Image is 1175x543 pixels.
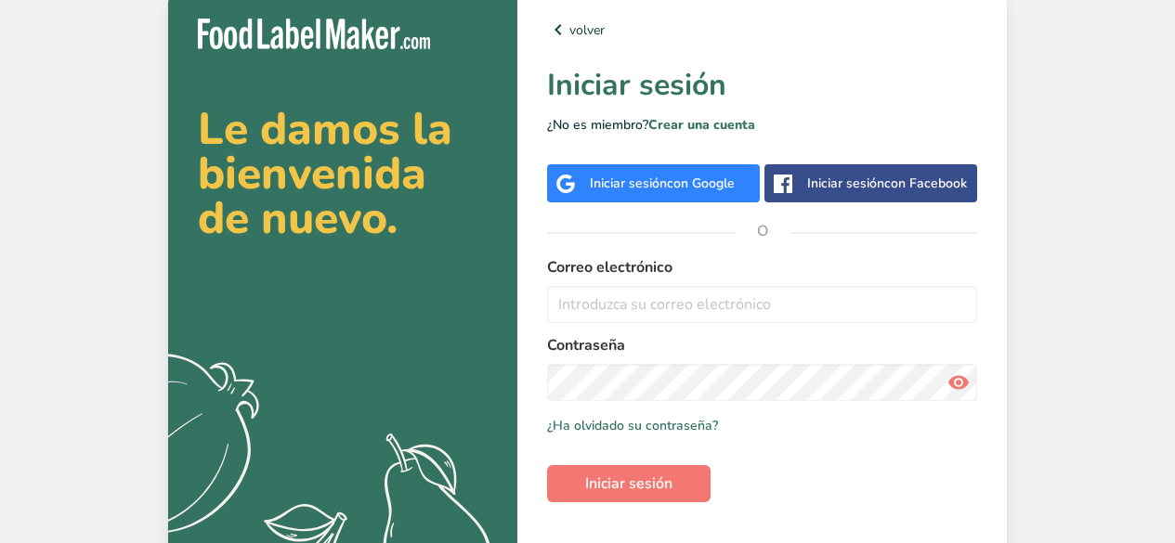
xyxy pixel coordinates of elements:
input: Introduzca su correo electrónico [547,286,977,323]
span: Iniciar sesión [585,472,672,495]
label: Correo electrónico [547,256,977,278]
a: volver [547,19,977,41]
img: Food Label Maker [198,19,430,49]
p: ¿No es miembro? [547,115,977,135]
span: con Google [667,175,735,192]
h2: Le damos la bienvenida de nuevo. [198,107,488,240]
h1: Iniciar sesión [547,63,977,108]
span: con Facebook [884,175,967,192]
a: ¿Ha olvidado su contraseña? [547,416,718,435]
label: Contraseña [547,334,977,356]
div: Iniciar sesión [590,174,735,193]
div: Iniciar sesión [807,174,967,193]
button: Iniciar sesión [547,465,711,502]
span: O [735,203,790,259]
a: Crear una cuenta [648,116,755,134]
